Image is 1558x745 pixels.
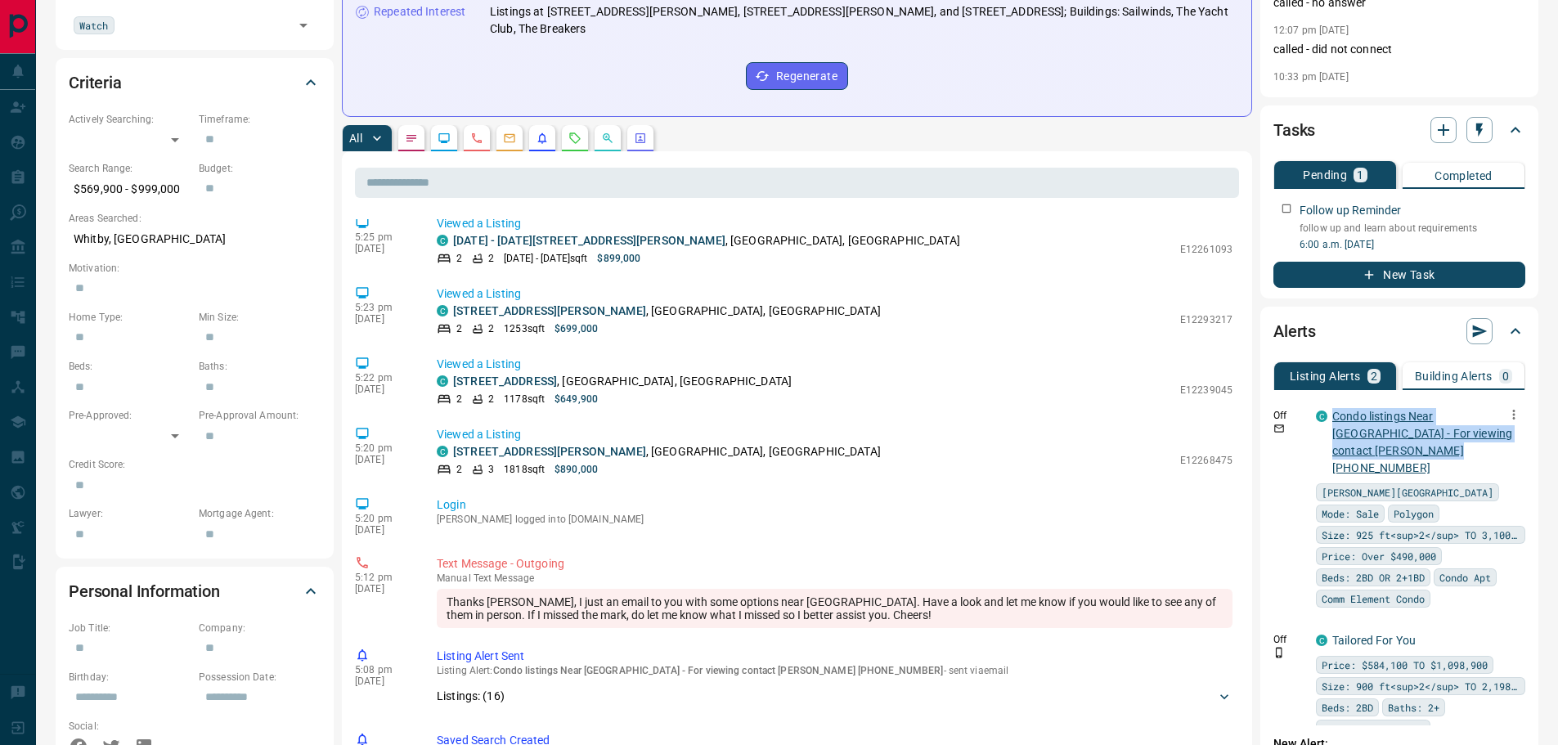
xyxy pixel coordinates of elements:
[355,442,412,454] p: 5:20 pm
[69,161,191,176] p: Search Range:
[355,243,412,254] p: [DATE]
[1435,170,1493,182] p: Completed
[438,132,451,145] svg: Lead Browsing Activity
[355,583,412,595] p: [DATE]
[69,112,191,127] p: Actively Searching:
[1332,634,1416,647] a: Tailored For You
[1273,71,1349,83] p: 10:33 pm [DATE]
[504,251,587,266] p: [DATE] - [DATE] sqft
[1322,657,1488,673] span: Price: $584,100 TO $1,098,900
[1273,41,1525,58] p: called - did not connect
[504,392,545,406] p: 1178 sqft
[1322,527,1520,543] span: Size: 925 ft<sup>2</sup> TO 3,100 ft<sup>2</sup>
[536,132,549,145] svg: Listing Alerts
[69,719,191,734] p: Social:
[453,373,792,390] p: , [GEOGRAPHIC_DATA], [GEOGRAPHIC_DATA]
[355,372,412,384] p: 5:22 pm
[1322,678,1520,694] span: Size: 900 ft<sup>2</sup> TO 2,198 ft<sup>2</sup>
[1273,408,1306,423] p: Off
[69,670,191,684] p: Birthday:
[504,462,545,477] p: 1818 sqft
[503,132,516,145] svg: Emails
[634,132,647,145] svg: Agent Actions
[488,462,494,477] p: 3
[437,426,1232,443] p: Viewed a Listing
[1300,202,1401,219] p: Follow up Reminder
[292,14,315,37] button: Open
[437,446,448,457] div: condos.ca
[597,251,640,266] p: $899,000
[199,310,321,325] p: Min Size:
[355,384,412,395] p: [DATE]
[746,62,848,90] button: Regenerate
[1322,484,1493,500] span: [PERSON_NAME][GEOGRAPHIC_DATA]
[1300,221,1525,236] p: follow up and learn about requirements
[1322,569,1425,586] span: Beds: 2BD OR 2+1BD
[1273,110,1525,150] div: Tasks
[1502,370,1509,382] p: 0
[1322,548,1436,564] span: Price: Over $490,000
[349,132,362,144] p: All
[405,132,418,145] svg: Notes
[453,375,557,388] a: [STREET_ADDRESS]
[374,3,465,20] p: Repeated Interest
[79,17,109,34] span: Watch
[1180,383,1232,397] p: E12239045
[437,648,1232,665] p: Listing Alert Sent
[488,321,494,336] p: 2
[199,359,321,374] p: Baths:
[1394,505,1434,522] span: Polygon
[1316,635,1327,646] div: condos.ca
[1303,169,1347,181] p: Pending
[69,226,321,253] p: Whitby, [GEOGRAPHIC_DATA]
[69,359,191,374] p: Beds:
[437,514,1232,525] p: [PERSON_NAME] logged into [DOMAIN_NAME]
[1273,423,1285,434] svg: Email
[355,524,412,536] p: [DATE]
[199,506,321,521] p: Mortgage Agent:
[470,132,483,145] svg: Calls
[355,302,412,313] p: 5:23 pm
[453,443,881,460] p: , [GEOGRAPHIC_DATA], [GEOGRAPHIC_DATA]
[69,408,191,423] p: Pre-Approved:
[1180,242,1232,257] p: E12261093
[437,589,1232,628] div: Thanks [PERSON_NAME], I just an email to you with some options near [GEOGRAPHIC_DATA]. Have a loo...
[453,234,725,247] a: [DATE] - [DATE][STREET_ADDRESS][PERSON_NAME]
[355,454,412,465] p: [DATE]
[1290,370,1361,382] p: Listing Alerts
[355,664,412,675] p: 5:08 pm
[456,321,462,336] p: 2
[1322,590,1425,607] span: Comm Element Condo
[199,621,321,635] p: Company:
[453,445,646,458] a: [STREET_ADDRESS][PERSON_NAME]
[488,392,494,406] p: 2
[437,681,1232,711] div: Listings: (16)
[437,665,1232,676] p: Listing Alert : - sent via email
[1322,720,1425,737] span: Min 1 Parking Spot
[1332,410,1512,474] a: Condo listings Near [GEOGRAPHIC_DATA] - For viewing contact [PERSON_NAME] [PHONE_NUMBER]
[69,211,321,226] p: Areas Searched:
[199,670,321,684] p: Possession Date:
[555,321,598,336] p: $699,000
[1415,370,1493,382] p: Building Alerts
[69,621,191,635] p: Job Title:
[453,303,881,320] p: , [GEOGRAPHIC_DATA], [GEOGRAPHIC_DATA]
[555,462,598,477] p: $890,000
[1316,411,1327,422] div: condos.ca
[568,132,581,145] svg: Requests
[437,572,471,584] span: manual
[437,375,448,387] div: condos.ca
[437,356,1232,373] p: Viewed a Listing
[69,578,220,604] h2: Personal Information
[1273,647,1285,658] svg: Push Notification Only
[199,112,321,127] p: Timeframe:
[355,513,412,524] p: 5:20 pm
[1322,505,1379,522] span: Mode: Sale
[69,63,321,102] div: Criteria
[488,251,494,266] p: 2
[1388,699,1439,716] span: Baths: 2+
[1180,453,1232,468] p: E12268475
[199,408,321,423] p: Pre-Approval Amount:
[199,161,321,176] p: Budget:
[69,506,191,521] p: Lawyer:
